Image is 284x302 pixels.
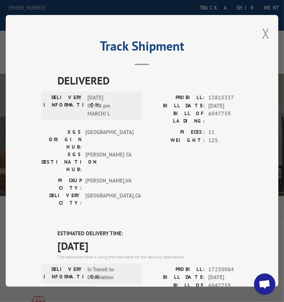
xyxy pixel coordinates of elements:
span: [DATE] [57,238,255,254]
label: BILL DATE: [148,273,205,282]
span: 17230084 [208,266,255,274]
label: PIECES: [148,128,205,137]
span: [GEOGRAPHIC_DATA] [85,128,133,151]
label: PROBILL: [148,266,205,274]
label: XGS DESTINATION HUB: [41,151,82,173]
span: In Transit to Destination [87,266,136,282]
span: DELIVERED [57,72,255,88]
label: PROBILL: [148,94,205,102]
span: 11 [208,128,255,137]
label: WEIGHT: [148,137,205,145]
div: Open chat [254,273,275,295]
div: The estimated time is using the time zone for the delivery destination. [57,254,255,260]
label: BILL OF LADING: [148,110,205,125]
span: [PERSON_NAME] CA [85,151,133,173]
span: 6047759 [208,110,255,125]
span: 125 [208,137,255,145]
label: PICKUP CITY: [41,177,82,192]
button: Close modal [262,24,270,43]
span: [GEOGRAPHIC_DATA] , CA [85,192,133,207]
span: 13815337 [208,94,255,102]
label: DELIVERY CITY: [41,192,82,207]
label: ESTIMATED DELIVERY TIME: [57,230,255,238]
label: BILL DATE: [148,102,205,110]
span: [DATE] [208,102,255,110]
span: [PERSON_NAME] , VA [85,177,133,192]
span: [DATE] 02:40 pm MARCHI L [87,94,136,118]
label: DELIVERY INFORMATION: [44,266,84,282]
label: BILL OF LADING: [148,282,205,297]
label: XGS ORIGIN HUB: [41,128,82,151]
span: 6047759 [208,282,255,297]
h2: Track Shipment [41,41,243,55]
label: DELIVERY INFORMATION: [44,94,84,118]
span: [DATE] [208,273,255,282]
